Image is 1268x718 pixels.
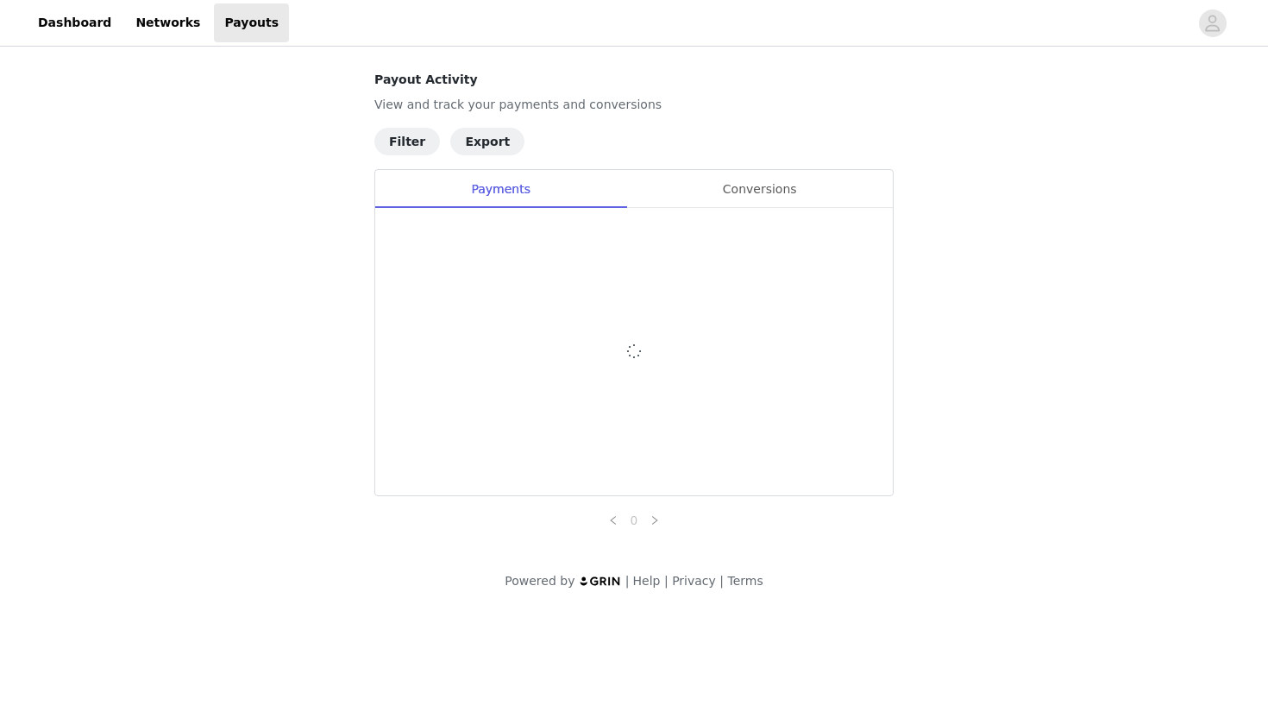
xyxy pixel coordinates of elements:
[603,510,624,531] li: Previous Page
[375,170,626,209] div: Payments
[608,515,618,526] i: icon: left
[450,128,524,155] button: Export
[624,510,644,531] li: 0
[374,96,894,114] p: View and track your payments and conversions
[125,3,210,42] a: Networks
[727,574,763,588] a: Terms
[1204,9,1221,37] div: avatar
[579,576,622,587] img: logo
[650,515,660,526] i: icon: right
[374,71,894,89] h4: Payout Activity
[633,574,661,588] a: Help
[28,3,122,42] a: Dashboard
[625,511,643,530] a: 0
[374,128,440,155] button: Filter
[505,574,574,588] span: Powered by
[672,574,716,588] a: Privacy
[644,510,665,531] li: Next Page
[214,3,289,42] a: Payouts
[625,574,630,588] span: |
[664,574,669,588] span: |
[719,574,724,588] span: |
[626,170,893,209] div: Conversions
